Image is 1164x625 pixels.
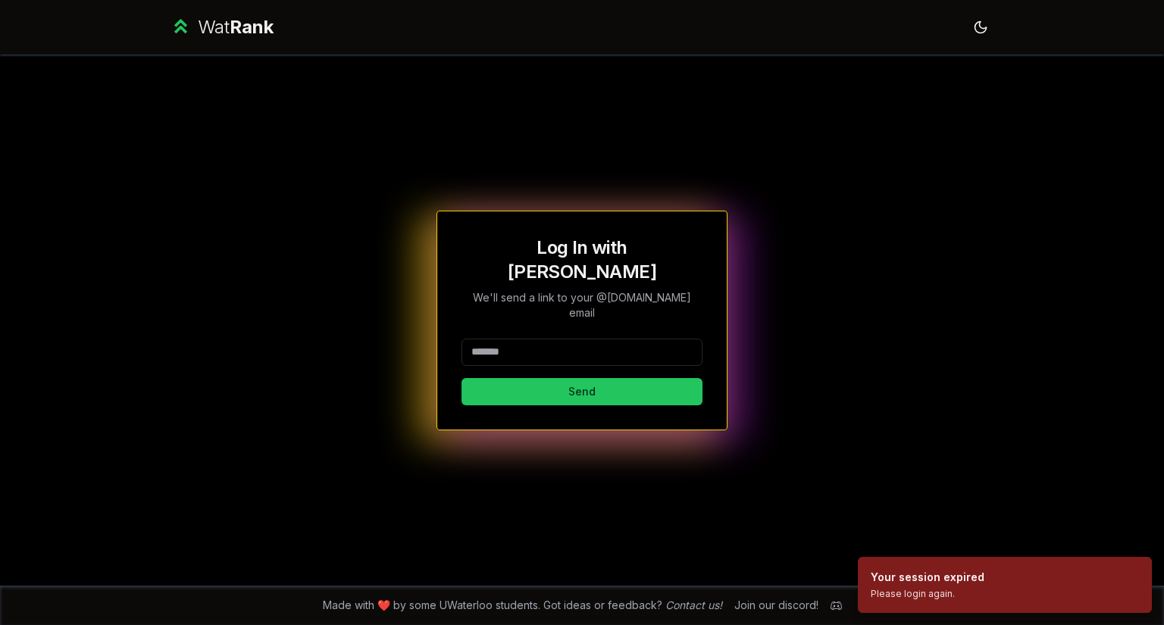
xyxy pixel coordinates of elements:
p: We'll send a link to your @[DOMAIN_NAME] email [462,290,702,320]
div: Join our discord! [734,598,818,613]
div: Wat [198,15,274,39]
a: WatRank [170,15,274,39]
a: Contact us! [665,598,722,611]
button: Send [462,378,702,405]
h1: Log In with [PERSON_NAME] [462,236,702,284]
div: Please login again. [871,588,984,600]
div: Your session expired [871,570,984,585]
span: Made with ❤️ by some UWaterloo students. Got ideas or feedback? [323,598,722,613]
span: Rank [230,16,274,38]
